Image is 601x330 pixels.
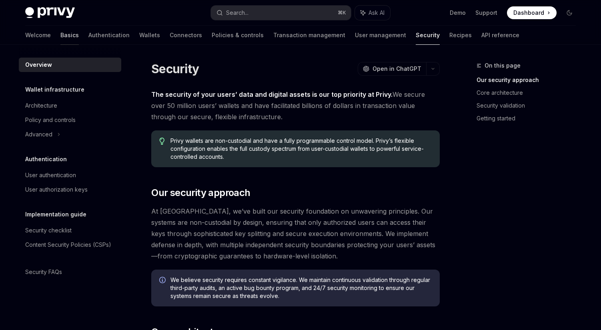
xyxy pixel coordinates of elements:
a: Security validation [477,99,582,112]
img: dark logo [25,7,75,18]
a: Content Security Policies (CSPs) [19,238,121,252]
span: Dashboard [513,9,544,17]
div: Security checklist [25,226,72,235]
a: Basics [60,26,79,45]
h5: Wallet infrastructure [25,85,84,94]
div: Security FAQs [25,267,62,277]
a: Core architecture [477,86,582,99]
button: Toggle dark mode [563,6,576,19]
span: Open in ChatGPT [373,65,421,73]
span: ⌘ K [338,10,346,16]
div: User authentication [25,170,76,180]
a: Security FAQs [19,265,121,279]
a: Recipes [449,26,472,45]
span: At [GEOGRAPHIC_DATA], we’ve built our security foundation on unwavering principles. Our systems a... [151,206,440,262]
span: We believe security requires constant vigilance. We maintain continuous validation through regula... [170,276,432,300]
span: Privy wallets are non-custodial and have a fully programmable control model. Privy’s flexible con... [170,137,432,161]
a: Connectors [170,26,202,45]
svg: Tip [159,138,165,145]
h5: Authentication [25,154,67,164]
a: Policy and controls [19,113,121,127]
a: User authentication [19,168,121,182]
button: Open in ChatGPT [358,62,426,76]
a: Security checklist [19,223,121,238]
a: Demo [450,9,466,17]
a: Welcome [25,26,51,45]
a: User management [355,26,406,45]
div: Overview [25,60,52,70]
h5: Implementation guide [25,210,86,219]
a: Architecture [19,98,121,113]
a: Security [416,26,440,45]
button: Search...⌘K [211,6,351,20]
div: Architecture [25,101,57,110]
button: Ask AI [355,6,390,20]
div: Advanced [25,130,52,139]
span: Our security approach [151,186,250,199]
a: Authentication [88,26,130,45]
a: Overview [19,58,121,72]
a: API reference [481,26,519,45]
a: Getting started [477,112,582,125]
a: Transaction management [273,26,345,45]
a: Our security approach [477,74,582,86]
strong: The security of your users’ data and digital assets is our top priority at Privy. [151,90,393,98]
a: Dashboard [507,6,557,19]
h1: Security [151,62,199,76]
a: Policies & controls [212,26,264,45]
span: We secure over 50 million users’ wallets and have facilitated billions of dollars in transaction ... [151,89,440,122]
div: Policy and controls [25,115,76,125]
div: Search... [226,8,248,18]
div: Content Security Policies (CSPs) [25,240,111,250]
span: Ask AI [369,9,385,17]
svg: Info [159,277,167,285]
a: Wallets [139,26,160,45]
a: User authorization keys [19,182,121,197]
a: Support [475,9,497,17]
span: On this page [485,61,521,70]
div: User authorization keys [25,185,88,194]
